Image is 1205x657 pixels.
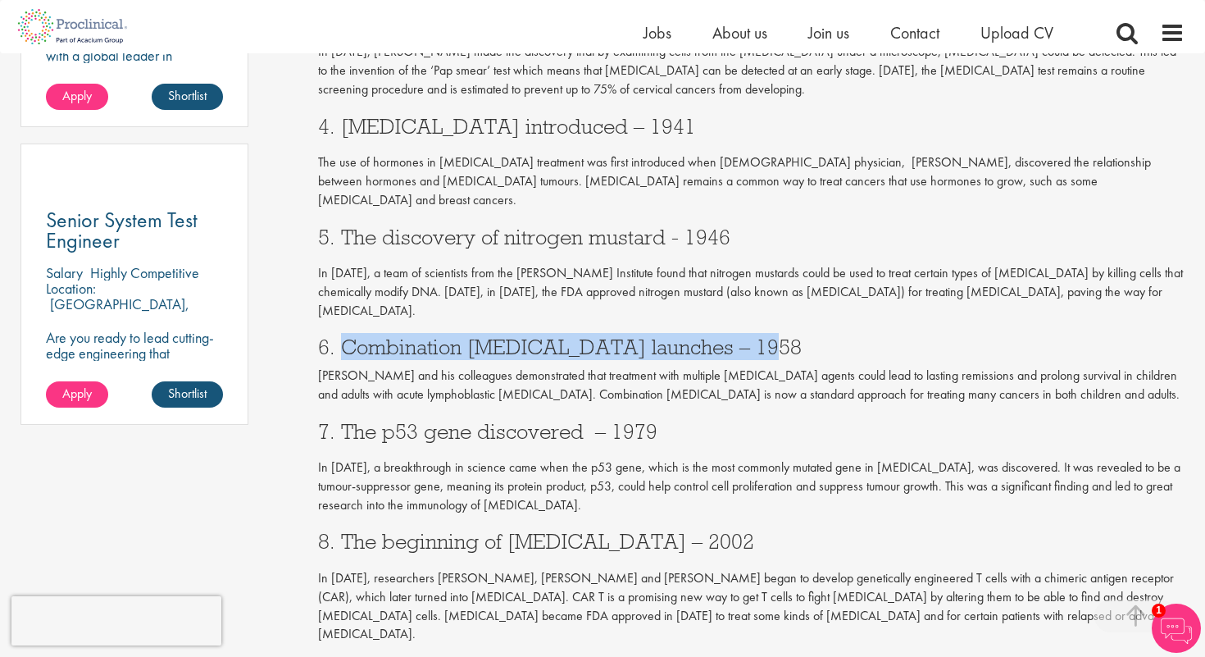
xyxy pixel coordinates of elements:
p: In [DATE], a team of scientists from the [PERSON_NAME] Institute found that nitrogen mustards cou... [318,264,1185,321]
p: [GEOGRAPHIC_DATA], [GEOGRAPHIC_DATA] [46,294,189,329]
h3: 8. The beginning of [MEDICAL_DATA] – 2002 [318,531,1185,552]
a: Shortlist [152,381,223,408]
iframe: reCAPTCHA [11,596,221,646]
p: In [DATE], researchers [PERSON_NAME], [PERSON_NAME] and [PERSON_NAME] began to develop geneticall... [318,569,1185,644]
a: Apply [46,381,108,408]
a: About us [712,22,767,43]
span: Senior System Test Engineer [46,206,198,254]
span: Location: [46,279,96,298]
h3: 7. The p53 gene discovered – 1979 [318,421,1185,442]
p: [PERSON_NAME] and his colleagues demonstrated that treatment with multiple [MEDICAL_DATA] agents ... [318,367,1185,404]
a: Upload CV [980,22,1053,43]
span: Salary [46,263,83,282]
p: Are you ready to lead cutting-edge engineering that accelerate clinical breakthroughs in biotech? [46,330,223,392]
span: Apply [62,385,92,402]
a: Jobs [643,22,671,43]
p: In [DATE], a breakthrough in science came when the p53 gene, which is the most commonly mutated g... [318,459,1185,515]
a: Contact [890,22,939,43]
a: Senior System Test Engineer [46,210,223,251]
p: Highly Competitive [90,263,199,282]
h3: 6. Combination [MEDICAL_DATA] launches – 1958 [318,336,1185,358]
p: In [DATE], [PERSON_NAME] made the discovery that by examining cells from the [MEDICAL_DATA] under... [318,43,1185,99]
h3: 4. [MEDICAL_DATA] introduced – 1941 [318,116,1185,137]
a: Join us [808,22,849,43]
p: The use of hormones in [MEDICAL_DATA] treatment was first introduced when [DEMOGRAPHIC_DATA] phys... [318,153,1185,210]
span: 1 [1152,604,1166,618]
a: Apply [46,84,108,110]
h3: 5. The discovery of nitrogen mustard - 1946 [318,226,1185,248]
span: Apply [62,87,92,104]
img: Chatbot [1152,604,1201,653]
a: Shortlist [152,84,223,110]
